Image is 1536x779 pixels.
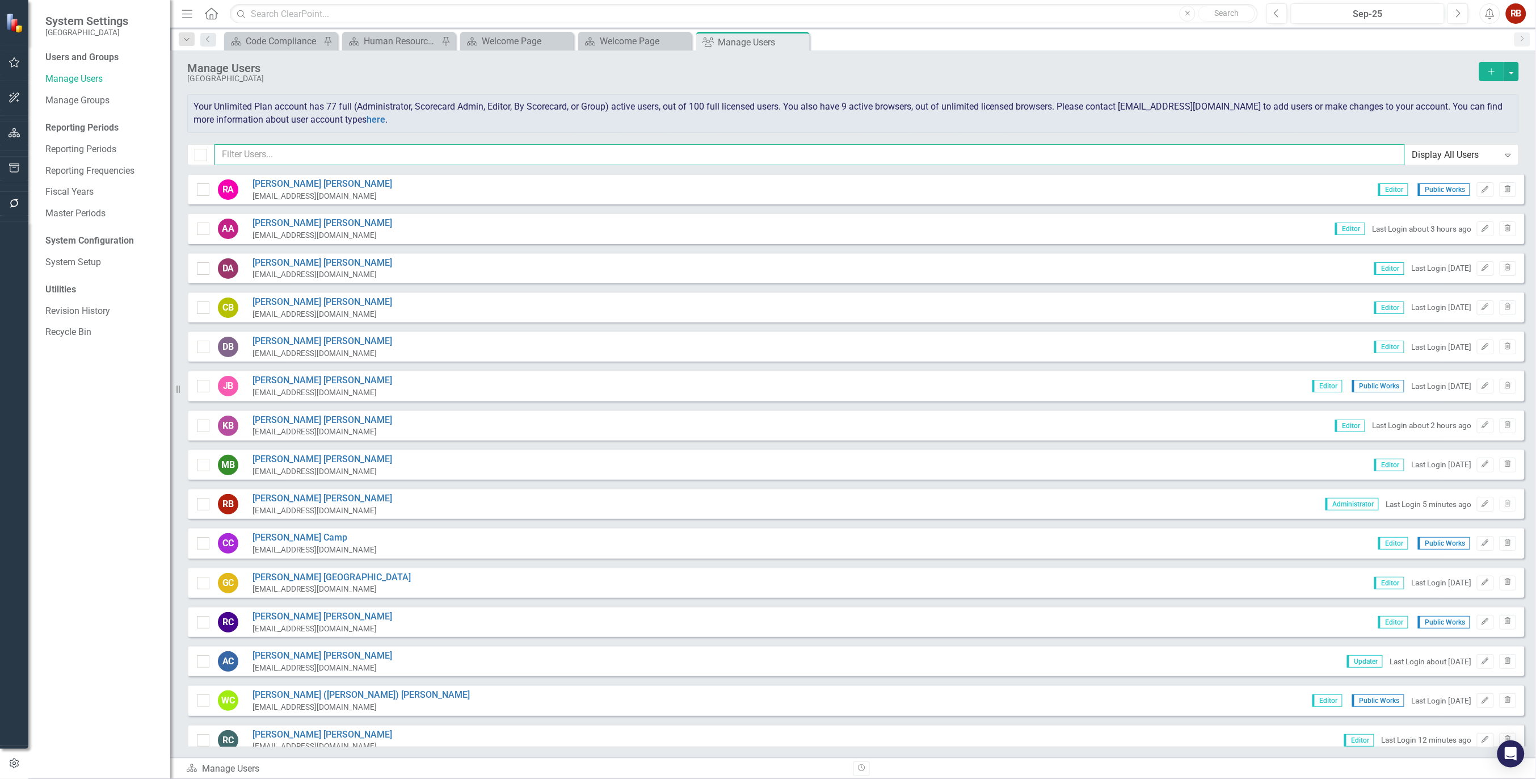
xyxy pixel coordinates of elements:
a: [PERSON_NAME] [PERSON_NAME] [253,335,392,348]
div: [EMAIL_ADDRESS][DOMAIN_NAME] [253,545,377,555]
span: Public Works [1352,380,1404,392]
div: AC [218,651,238,672]
a: [PERSON_NAME] [PERSON_NAME] [253,728,392,742]
div: [EMAIL_ADDRESS][DOMAIN_NAME] [253,348,392,359]
a: Revision History [45,305,159,318]
span: Editor [1344,734,1374,747]
input: Search ClearPoint... [230,4,1258,24]
div: CB [218,298,238,318]
div: [EMAIL_ADDRESS][DOMAIN_NAME] [253,230,392,241]
div: Manage Users [186,763,845,776]
a: Manage Users [45,73,159,86]
div: Last Login [DATE] [1411,342,1471,353]
a: Reporting Frequencies [45,165,159,178]
div: Users and Groups [45,51,159,64]
button: RB [1506,3,1526,24]
div: CC [218,533,238,554]
a: [PERSON_NAME] [PERSON_NAME] [253,257,392,270]
div: Last Login [DATE] [1411,577,1471,588]
span: Public Works [1352,694,1404,707]
span: Public Works [1418,183,1470,196]
a: Master Periods [45,207,159,220]
div: [EMAIL_ADDRESS][DOMAIN_NAME] [253,269,392,280]
span: Public Works [1418,616,1470,629]
div: [EMAIL_ADDRESS][DOMAIN_NAME] [253,663,392,673]
a: [PERSON_NAME] ([PERSON_NAME]) [PERSON_NAME] [253,689,470,702]
input: Filter Users... [214,144,1405,165]
div: Sep-25 [1295,7,1441,21]
div: RC [218,612,238,633]
div: Last Login [DATE] [1411,263,1471,274]
div: GC [218,573,238,593]
div: Last Login [DATE] [1411,381,1471,392]
div: WC [218,690,238,711]
a: Code Compliance [227,34,321,48]
span: System Settings [45,14,128,28]
span: Search [1215,9,1239,18]
a: [PERSON_NAME] [PERSON_NAME] [253,414,392,427]
a: [PERSON_NAME] [PERSON_NAME] [253,492,392,505]
span: Editor [1378,616,1408,629]
div: Open Intercom Messenger [1497,740,1525,768]
a: System Setup [45,256,159,269]
div: [EMAIL_ADDRESS][DOMAIN_NAME] [253,741,392,752]
div: [GEOGRAPHIC_DATA] [187,74,1474,83]
div: [EMAIL_ADDRESS][DOMAIN_NAME] [253,584,411,594]
span: Editor [1374,301,1404,314]
div: Display All Users [1412,148,1499,161]
div: [EMAIL_ADDRESS][DOMAIN_NAME] [253,387,392,398]
span: Editor [1374,262,1404,275]
a: [PERSON_NAME] [PERSON_NAME] [253,217,392,230]
div: Last Login about 3 hours ago [1372,224,1471,234]
div: [EMAIL_ADDRESS][DOMAIN_NAME] [253,309,392,320]
div: [EMAIL_ADDRESS][DOMAIN_NAME] [253,702,470,713]
div: RC [218,730,238,751]
span: Editor [1312,380,1343,392]
div: Last Login 12 minutes ago [1381,735,1471,746]
a: [PERSON_NAME] [PERSON_NAME] [253,374,392,387]
span: Editor [1378,183,1408,196]
button: Search [1198,6,1255,22]
span: Editor [1374,459,1404,471]
span: Editor [1374,341,1404,353]
span: Editor [1335,420,1365,432]
a: [PERSON_NAME] [PERSON_NAME] [253,178,392,191]
div: MB [218,455,238,475]
div: Utilities [45,283,159,296]
div: Manage Users [718,35,807,49]
a: Human Resources Analytics Dashboard [345,34,439,48]
a: Welcome Page [463,34,571,48]
div: [EMAIL_ADDRESS][DOMAIN_NAME] [253,426,392,437]
span: Editor [1374,577,1404,589]
div: [EMAIL_ADDRESS][DOMAIN_NAME] [253,191,392,202]
span: Editor [1378,537,1408,550]
a: Manage Groups [45,94,159,107]
div: Last Login about [DATE] [1390,656,1471,667]
div: Welcome Page [482,34,571,48]
button: Sep-25 [1291,3,1445,24]
div: Last Login [DATE] [1411,302,1471,313]
div: Human Resources Analytics Dashboard [364,34,439,48]
div: Code Compliance [246,34,321,48]
div: JB [218,376,238,396]
div: [EMAIL_ADDRESS][DOMAIN_NAME] [253,623,392,634]
span: Updater [1347,655,1383,668]
a: [PERSON_NAME] [PERSON_NAME] [253,453,392,466]
div: System Configuration [45,234,159,248]
a: [PERSON_NAME] [PERSON_NAME] [253,610,392,623]
a: [PERSON_NAME] [PERSON_NAME] [253,296,392,309]
div: KB [218,416,238,436]
a: here [367,114,385,125]
a: Reporting Periods [45,143,159,156]
a: Fiscal Years [45,186,159,199]
a: [PERSON_NAME] [PERSON_NAME] [253,650,392,663]
a: Welcome Page [581,34,689,48]
div: Manage Users [187,62,1474,74]
small: [GEOGRAPHIC_DATA] [45,28,128,37]
div: [EMAIL_ADDRESS][DOMAIN_NAME] [253,505,392,516]
div: DB [218,337,238,357]
div: Reporting Periods [45,122,159,135]
div: RA [218,179,238,200]
span: Your Unlimited Plan account has 77 full (Administrator, Scorecard Admin, Editor, By Scorecard, or... [193,101,1503,125]
div: Last Login 5 minutes ago [1386,499,1471,510]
